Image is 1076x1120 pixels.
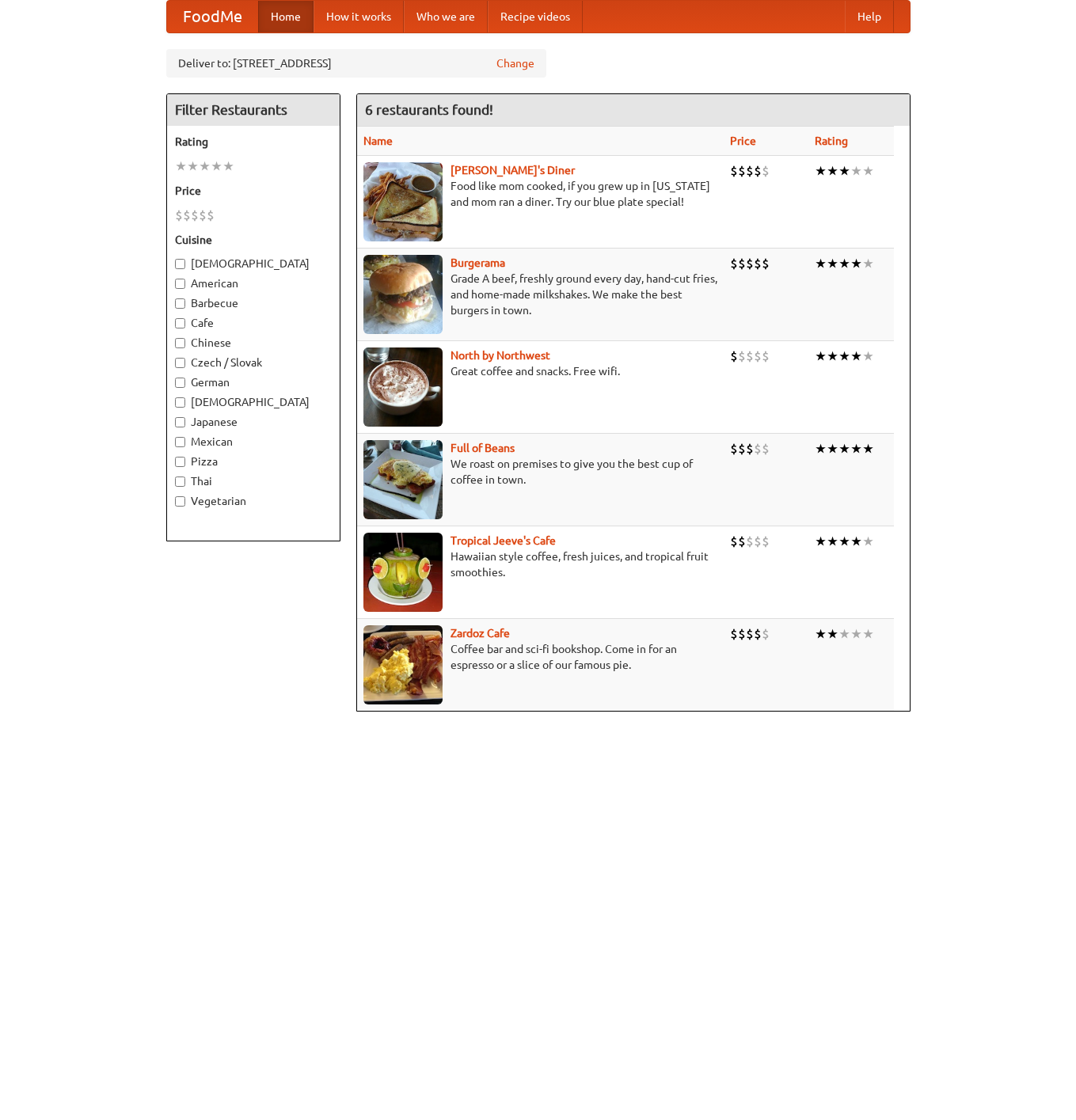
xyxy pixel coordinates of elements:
[175,183,332,199] h5: Price
[754,162,762,180] li: $
[754,440,762,457] li: $
[730,162,738,180] li: $
[207,207,215,224] li: $
[730,255,738,272] li: $
[363,347,443,427] img: north.jpg
[738,162,746,180] li: $
[838,440,850,457] li: ★
[815,625,827,643] li: ★
[363,363,717,379] p: Great coffee and snacks. Free wifi.
[815,347,827,365] li: ★
[496,55,534,71] a: Change
[730,135,756,147] a: Price
[175,496,185,507] input: Vegetarian
[827,162,838,180] li: ★
[191,207,199,224] li: $
[762,255,770,272] li: $
[175,338,185,348] input: Chinese
[175,256,332,271] label: [DEMOGRAPHIC_DATA]
[175,259,185,269] input: [DEMOGRAPHIC_DATA]
[166,49,546,78] div: Deliver to: [STREET_ADDRESS]
[451,627,510,640] a: Zardoz Cafe
[363,440,443,519] img: beans.jpg
[365,102,493,117] ng-pluralize: 6 restaurants found!
[183,207,191,224] li: $
[762,440,770,457] li: $
[175,397,185,408] input: [DEMOGRAPHIC_DATA]
[746,440,754,457] li: $
[850,162,862,180] li: ★
[167,94,340,126] h4: Filter Restaurants
[175,318,185,328] input: Cafe
[838,255,850,272] li: ★
[754,533,762,550] li: $
[827,347,838,365] li: ★
[175,454,332,469] label: Pizza
[363,549,717,580] p: Hawaiian style coffee, fresh juices, and tropical fruit smoothies.
[175,275,332,291] label: American
[738,255,746,272] li: $
[850,533,862,550] li: ★
[845,1,894,32] a: Help
[175,434,332,450] label: Mexican
[363,456,717,488] p: We roast on premises to give you the best cup of coffee in town.
[850,347,862,365] li: ★
[815,255,827,272] li: ★
[451,534,556,547] a: Tropical Jeeve's Cafe
[730,533,738,550] li: $
[175,476,185,487] input: Thai
[451,256,505,269] a: Burgerama
[175,473,332,489] label: Thai
[199,158,211,175] li: ★
[451,442,515,454] b: Full of Beans
[175,394,332,410] label: [DEMOGRAPHIC_DATA]
[738,625,746,643] li: $
[754,625,762,643] li: $
[815,162,827,180] li: ★
[199,207,207,224] li: $
[175,374,332,390] label: German
[746,347,754,365] li: $
[363,641,717,673] p: Coffee bar and sci-fi bookshop. Come in for an espresso or a slice of our famous pie.
[175,437,185,447] input: Mexican
[404,1,488,32] a: Who we are
[850,255,862,272] li: ★
[222,158,234,175] li: ★
[363,533,443,612] img: jeeves.jpg
[838,347,850,365] li: ★
[175,232,332,248] h5: Cuisine
[363,178,717,210] p: Food like mom cooked, if you grew up in [US_STATE] and mom ran a diner. Try our blue plate special!
[363,625,443,704] img: zardoz.jpg
[862,440,874,457] li: ★
[451,164,575,177] a: [PERSON_NAME]'s Diner
[762,162,770,180] li: $
[738,347,746,365] li: $
[862,347,874,365] li: ★
[815,135,848,147] a: Rating
[363,271,717,318] p: Grade A beef, freshly ground every day, hand-cut fries, and home-made milkshakes. We make the bes...
[175,355,332,370] label: Czech / Slovak
[754,255,762,272] li: $
[175,493,332,509] label: Vegetarian
[314,1,404,32] a: How it works
[175,134,332,150] h5: Rating
[862,533,874,550] li: ★
[754,347,762,365] li: $
[175,417,185,427] input: Japanese
[175,378,185,388] input: German
[862,162,874,180] li: ★
[175,457,185,467] input: Pizza
[187,158,199,175] li: ★
[838,162,850,180] li: ★
[730,625,738,643] li: $
[175,414,332,430] label: Japanese
[451,349,550,362] a: North by Northwest
[746,255,754,272] li: $
[738,533,746,550] li: $
[838,533,850,550] li: ★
